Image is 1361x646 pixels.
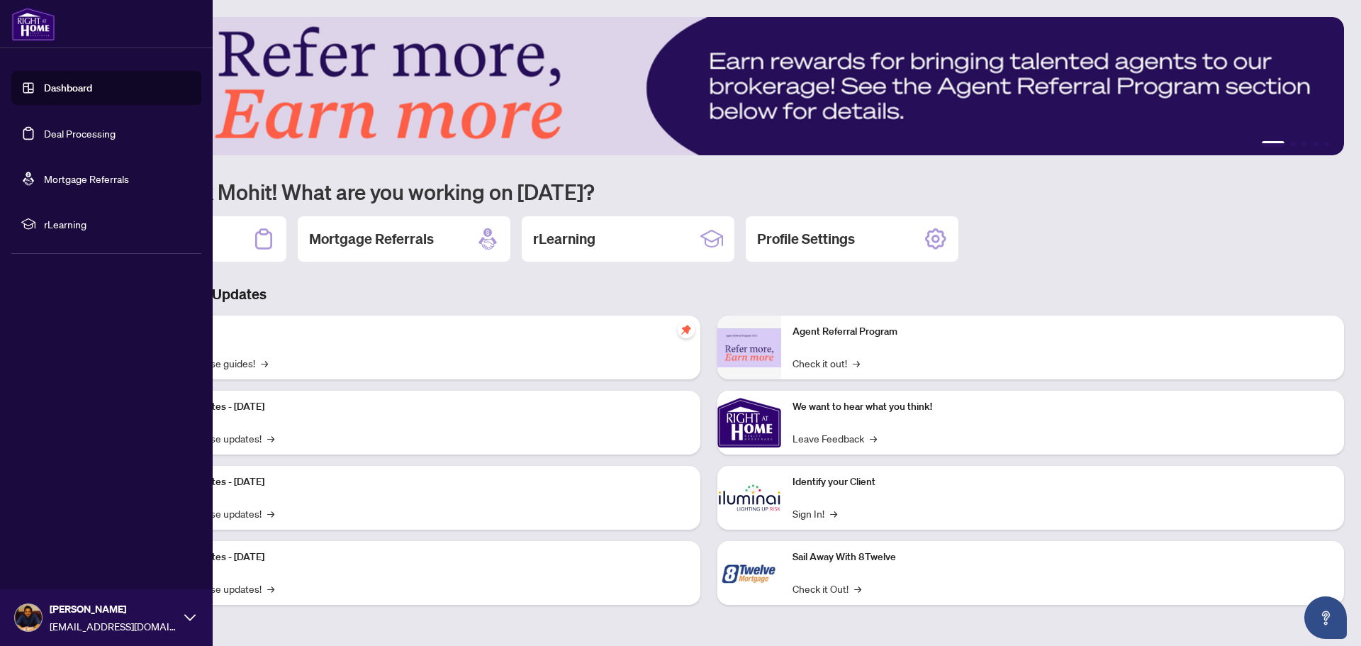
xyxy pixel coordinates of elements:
[1290,141,1296,147] button: 2
[44,127,116,140] a: Deal Processing
[717,541,781,605] img: Sail Away With 8Twelve
[149,474,689,490] p: Platform Updates - [DATE]
[50,618,177,634] span: [EMAIL_ADDRESS][DOMAIN_NAME]
[853,355,860,371] span: →
[792,550,1333,565] p: Sail Away With 8Twelve
[717,328,781,367] img: Agent Referral Program
[1262,141,1284,147] button: 1
[870,430,877,446] span: →
[44,82,92,94] a: Dashboard
[1304,596,1347,639] button: Open asap
[149,324,689,340] p: Self-Help
[309,229,434,249] h2: Mortgage Referrals
[792,581,861,596] a: Check it Out!→
[678,321,695,338] span: pushpin
[149,399,689,415] p: Platform Updates - [DATE]
[11,7,55,41] img: logo
[1313,141,1318,147] button: 4
[792,355,860,371] a: Check it out!→
[792,506,837,521] a: Sign In!→
[74,178,1344,205] h1: Welcome back Mohit! What are you working on [DATE]?
[792,430,877,446] a: Leave Feedback→
[792,324,1333,340] p: Agent Referral Program
[1301,141,1307,147] button: 3
[261,355,268,371] span: →
[149,550,689,565] p: Platform Updates - [DATE]
[267,506,274,521] span: →
[717,391,781,455] img: We want to hear what you think!
[854,581,861,596] span: →
[533,229,595,249] h2: rLearning
[74,284,1344,304] h3: Brokerage & Industry Updates
[44,216,191,232] span: rLearning
[717,466,781,530] img: Identify your Client
[50,601,177,617] span: [PERSON_NAME]
[792,474,1333,490] p: Identify your Client
[830,506,837,521] span: →
[15,604,42,631] img: Profile Icon
[74,17,1344,155] img: Slide 0
[44,172,129,185] a: Mortgage Referrals
[757,229,855,249] h2: Profile Settings
[267,581,274,596] span: →
[1324,141,1330,147] button: 5
[792,399,1333,415] p: We want to hear what you think!
[267,430,274,446] span: →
